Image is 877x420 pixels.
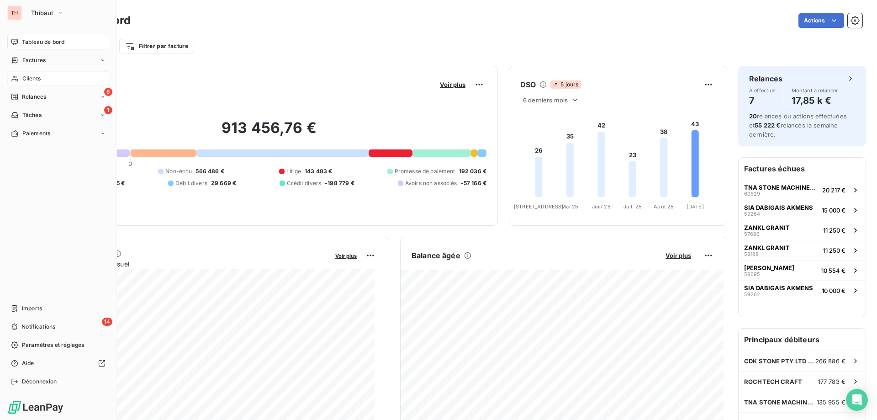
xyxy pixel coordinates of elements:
span: Avoirs non associés [405,179,457,187]
span: 566 486 € [195,167,224,175]
h6: Relances [749,73,782,84]
span: ROCHTECH CRAFT [744,378,802,385]
span: Imports [22,304,42,313]
tspan: Mai 25 [561,203,578,210]
span: Voir plus [440,81,465,88]
tspan: [DATE] [687,203,704,210]
h4: 17,85 k € [792,93,838,108]
span: Factures [22,56,46,64]
span: 11 250 € [823,227,845,234]
span: [PERSON_NAME] [744,264,794,271]
button: Actions [798,13,844,28]
h6: DSO [520,79,536,90]
span: 10 000 € [822,287,845,294]
h2: 913 456,76 € [52,119,486,146]
button: ZANKL GRANIT5818811 250 € [739,240,866,260]
span: Paramètres et réglages [22,341,84,349]
span: 59264 [744,211,760,217]
span: Déconnexion [22,377,57,386]
span: 11 250 € [823,247,845,254]
button: Filtrer par facture [119,39,194,53]
span: TNA STONE MACHINERY INC. [744,399,817,406]
span: Relances [22,93,46,101]
span: Débit divers [175,179,207,187]
span: 135 955 € [817,399,845,406]
h6: Factures échues [739,158,866,180]
span: 6 [104,88,112,96]
button: Voir plus [333,251,359,260]
div: Open Intercom Messenger [846,389,868,411]
span: À effectuer [749,88,777,93]
h6: Balance âgée [412,250,460,261]
h4: 7 [749,93,777,108]
span: 6 derniers mois [523,96,568,104]
a: Aide [7,356,109,371]
div: TH [7,5,22,20]
span: Aide [22,359,34,367]
span: Crédit divers [287,179,321,187]
span: 58188 [744,251,759,257]
span: 20 [749,112,757,120]
span: Tâches [22,111,42,119]
button: TNA STONE MACHINERY INC.6052920 217 € [739,180,866,200]
span: ZANKL GRANIT [744,244,790,251]
span: 177 783 € [818,378,845,385]
span: 57686 [744,231,760,237]
tspan: Juil. 25 [623,203,642,210]
span: 60529 [744,191,760,197]
img: Logo LeanPay [7,400,64,415]
tspan: Août 25 [654,203,674,210]
span: Notifications [21,323,55,331]
button: SIA DABIGAIS AKMENS5926210 000 € [739,280,866,300]
span: 59262 [744,292,760,297]
button: [PERSON_NAME]5869510 554 € [739,260,866,280]
span: 58695 [744,271,760,277]
span: 14 [102,318,112,326]
span: Promesse de paiement [395,167,455,175]
span: Non-échu [165,167,192,175]
span: Thibaut [31,9,53,16]
button: Voir plus [663,251,694,260]
span: ZANKL GRANIT [744,224,790,231]
span: CDK STONE PTY LTD ([GEOGRAPHIC_DATA]) [744,357,815,365]
span: 20 217 € [822,186,845,194]
span: Tableau de bord [22,38,64,46]
span: SIA DABIGAIS AKMENS [744,204,813,211]
span: SIA DABIGAIS AKMENS [744,284,813,292]
span: 0 [128,160,132,167]
span: 266 886 € [815,357,845,365]
span: 192 036 € [459,167,486,175]
button: ZANKL GRANIT5768611 250 € [739,220,866,240]
span: 5 jours [550,80,581,89]
button: SIA DABIGAIS AKMENS5926415 000 € [739,200,866,220]
span: Voir plus [666,252,691,259]
h6: Principaux débiteurs [739,329,866,351]
span: 55 222 € [755,122,780,129]
span: Chiffre d'affaires mensuel [52,259,329,269]
span: 143 483 € [305,167,332,175]
span: Voir plus [335,253,357,259]
span: -198 779 € [325,179,354,187]
button: Voir plus [437,80,468,89]
span: Clients [22,74,41,83]
span: 29 669 € [211,179,236,187]
span: Paiements [22,129,50,138]
tspan: Juin 25 [592,203,611,210]
span: Litige [286,167,301,175]
span: relances ou actions effectuées et relancés la semaine dernière. [749,112,847,138]
span: 10 554 € [821,267,845,274]
span: Montant à relancer [792,88,838,93]
span: TNA STONE MACHINERY INC. [744,184,819,191]
span: 1 [104,106,112,114]
tspan: [STREET_ADDRESS] [514,203,563,210]
span: -57 166 € [461,179,486,187]
span: 15 000 € [822,207,845,214]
